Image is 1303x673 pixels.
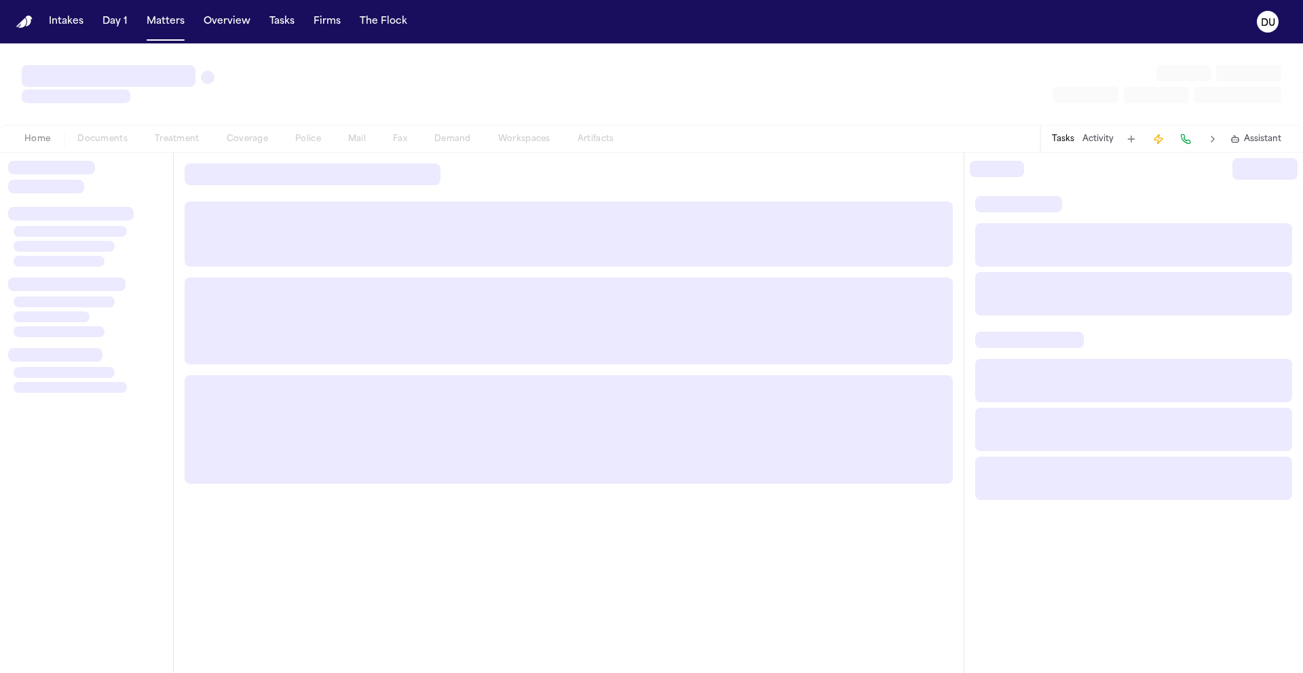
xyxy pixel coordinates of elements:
[1052,134,1074,145] button: Tasks
[354,9,413,34] button: The Flock
[1261,18,1275,28] text: DU
[1122,130,1141,149] button: Add Task
[1244,134,1281,145] span: Assistant
[1230,134,1281,145] button: Assistant
[97,9,133,34] button: Day 1
[1082,134,1114,145] button: Activity
[308,9,346,34] button: Firms
[16,16,33,28] a: Home
[264,9,300,34] button: Tasks
[1149,130,1168,149] button: Create Immediate Task
[198,9,256,34] button: Overview
[141,9,190,34] button: Matters
[1176,130,1195,149] button: Make a Call
[43,9,89,34] button: Intakes
[16,16,33,28] img: Finch Logo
